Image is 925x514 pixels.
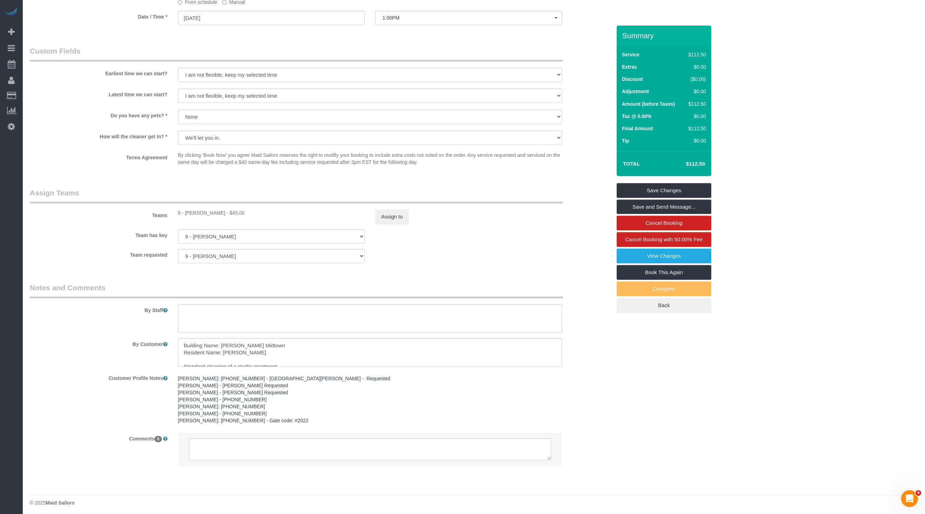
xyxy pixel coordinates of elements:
h4: $112.50 [665,161,705,167]
a: Cancel Booking with 50.00% Fee [617,232,711,247]
label: Teams [25,209,173,219]
label: Latest time we can start? [25,89,173,98]
span: 0 [155,436,162,442]
label: Do you have any pets? * [25,110,173,119]
div: 1.5 hour x $30.00/hour [178,209,365,216]
div: $112.50 [686,125,706,132]
a: Save Changes [617,183,711,198]
label: Adjustment [622,88,649,95]
label: Final Amount [622,125,653,132]
label: Terms Agreement [25,152,173,161]
input: MM/DD/YYYY [178,11,365,25]
a: Book This Again [617,265,711,280]
label: Tax @ 0.00% [622,113,651,120]
label: Amount (before Taxes) [622,100,675,107]
legend: Notes and Comments [30,283,563,298]
legend: Assign Teams [30,188,563,203]
div: $112.50 [686,100,706,107]
div: © 2025 [30,499,918,506]
button: 1:00PM [375,11,562,25]
label: Extras [622,63,637,70]
div: ($0.00) [686,76,706,83]
label: Customer Profile Notes [25,372,173,382]
span: Cancel Booking with 50.00% Fee [625,236,703,242]
label: By Customer [25,338,173,348]
a: Save and Send Message... [617,200,711,214]
strong: Maid Sailors [46,500,74,506]
label: Discount [622,76,643,83]
legend: Custom Fields [30,46,563,62]
label: Tip [622,137,629,144]
a: View Changes [617,249,711,263]
strong: Total [623,161,640,167]
iframe: Intercom live chat [901,490,918,507]
div: $0.00 [686,88,706,95]
label: Comments [25,433,173,442]
label: Team requested [25,249,173,258]
a: Back [617,298,711,313]
span: 4 [916,490,921,496]
a: Cancel Booking [617,216,711,230]
label: Earliest time we can start? [25,68,173,77]
div: $0.00 [686,113,706,120]
button: Assign to [375,209,409,224]
label: Service [622,51,639,58]
label: By Staff [25,304,173,314]
label: Team has key [25,229,173,239]
h3: Summary [622,32,708,40]
div: $0.00 [686,137,706,144]
img: Automaid Logo [4,7,18,17]
pre: [PERSON_NAME]: [PHONE_NUMBER] - [GEOGRAPHIC_DATA][PERSON_NAME] - Requested [PERSON_NAME] - [PERSO... [178,375,562,424]
label: How will the cleaner get in? * [25,131,173,140]
p: By clicking 'Book Now' you agree Maid Sailors reserves the right to modify your booking to includ... [178,152,562,166]
span: 1:00PM [383,15,555,21]
label: Date / Time * [25,11,173,20]
div: $0.00 [686,63,706,70]
div: $112.50 [686,51,706,58]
